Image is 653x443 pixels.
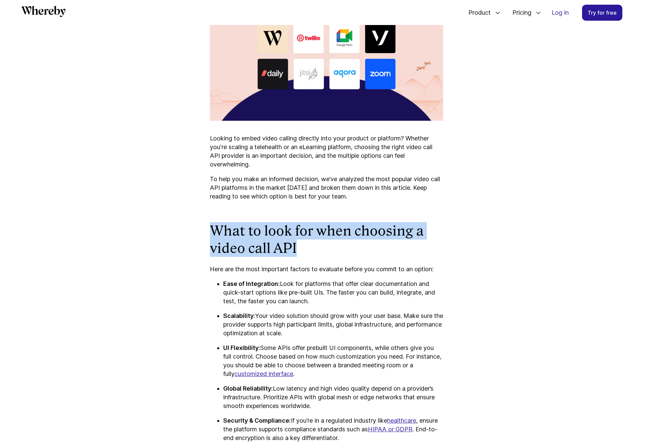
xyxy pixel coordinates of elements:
[210,265,443,274] p: Here are the most important factors to evaluate before you commit to an option:
[223,344,443,378] p: Some APIs offer prebuilt UI components, while others give you full control. Choose based on how m...
[546,5,574,20] a: Log in
[235,370,293,377] a: customized interface
[210,175,443,201] p: To help you make an informed decision, we’ve analyzed the most popular video call API platforms i...
[210,134,443,169] p: Looking to embed video calling directly into your product or platform? Whether you're scaling a t...
[21,6,66,17] svg: Whereby
[223,312,443,338] p: Your video solution should grow with your user base. Make sure the provider supports high partici...
[223,344,260,351] strong: UI Flexibility:
[223,280,280,287] strong: Ease of Integration:
[387,417,416,424] a: healthcare
[223,416,443,442] p: If you’re in a regulated industry like , ensure the platform supports compliance standards such a...
[210,223,424,256] strong: What to look for when choosing a video call API
[582,5,622,21] a: Try for free
[223,417,291,424] strong: Security & Compliance:
[506,2,533,24] span: Pricing
[223,280,443,306] p: Look for platforms that offer clear documentation and quick-start options like pre-built UIs. The...
[21,6,66,19] a: Whereby
[462,2,492,24] span: Product
[223,312,255,319] strong: Scalability:
[368,426,412,433] a: HIPAA or GDPR
[223,385,273,392] strong: Global Reliability:
[223,384,443,410] p: Low latency and high video quality depend on a provider’s infrastructure. Prioritize APIs with gl...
